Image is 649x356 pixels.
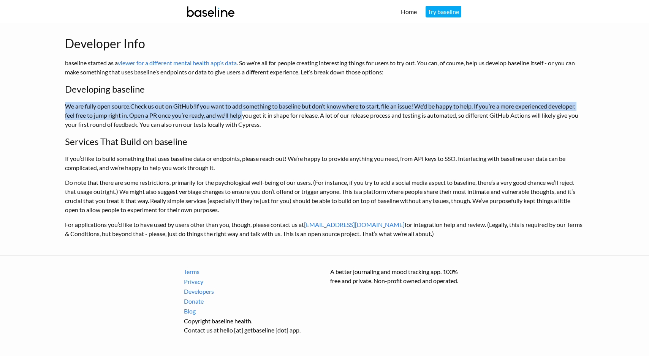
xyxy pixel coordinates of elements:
a: Check us out on GitHub! [130,102,195,110]
a: Privacy [184,277,319,286]
a: Donate [184,297,319,306]
p: If you’d like to build something that uses baseline data or endpoints, please reach out! We’re ha... [65,154,584,172]
a: Home [401,8,417,15]
p: Copyright baseline health. Contact us at hello [at] getbaseline [dot] app. [184,317,319,335]
h1: Developer Info [65,35,584,53]
p: For applications you’d like to have used by users other than you, though, please contact us at fo... [65,220,584,238]
h2: Services That Build on baseline [65,135,584,148]
p: A better journaling and mood tracking app. 100% free and private. Non-profit owned and operated. [330,267,465,285]
p: Do note that there are some restrictions, primarily for the psychological well-being of our users... [65,178,584,214]
a: Developers [184,287,319,296]
p: We are fully open source. If you want to add something to baseline but don’t know where to start,... [65,102,584,129]
img: baseline [184,1,237,22]
p: baseline started as a . So we’re all for people creating interesting things for users to try out.... [65,58,584,77]
a: viewer for a different mental health app’s data [118,59,237,66]
h2: Developing baseline [65,82,584,96]
a: Try baseline [426,6,461,17]
a: [EMAIL_ADDRESS][DOMAIN_NAME] [304,221,405,228]
a: Blog [184,307,319,316]
a: Terms [184,267,319,276]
